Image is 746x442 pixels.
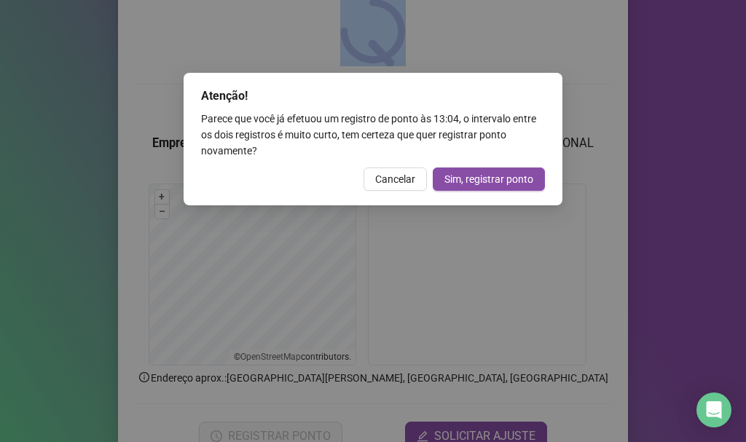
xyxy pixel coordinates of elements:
[364,167,427,191] button: Cancelar
[444,171,533,187] span: Sim, registrar ponto
[696,392,731,427] div: Open Intercom Messenger
[201,87,545,105] div: Atenção!
[433,167,545,191] button: Sim, registrar ponto
[375,171,415,187] span: Cancelar
[201,111,545,159] div: Parece que você já efetuou um registro de ponto às 13:04 , o intervalo entre os dois registros é ...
